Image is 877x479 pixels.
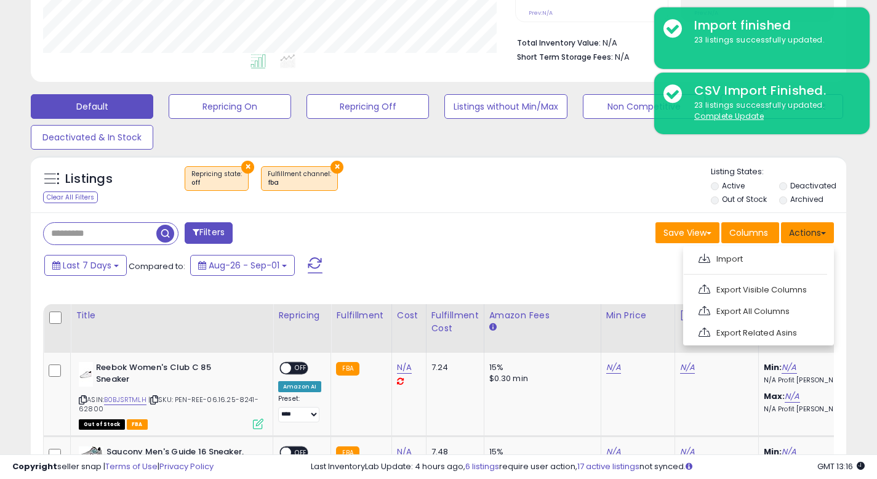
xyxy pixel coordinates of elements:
b: Max: [764,390,785,402]
div: $0.30 min [489,373,591,384]
button: × [241,161,254,174]
a: Privacy Policy [159,461,214,472]
div: Clear All Filters [43,191,98,203]
button: Default [31,94,153,119]
div: 15% [489,362,591,373]
span: All listings that are currently out of stock and unavailable for purchase on Amazon [79,419,125,430]
label: Archived [790,194,823,204]
b: Short Term Storage Fees: [517,52,613,62]
button: Repricing On [169,94,291,119]
p: N/A Profit [PERSON_NAME] [764,376,866,385]
b: Reebok Women's Club C 85 Sneaker [96,362,246,388]
span: OFF [291,363,311,374]
a: N/A [606,361,621,374]
div: off [191,179,242,187]
div: Last InventoryLab Update: 4 hours ago, require user action, not synced. [311,461,865,473]
div: [PERSON_NAME] [680,309,753,322]
span: FBA [127,419,148,430]
div: Repricing [278,309,326,322]
li: N/A [517,34,825,49]
button: Listings without Min/Max [444,94,567,119]
span: Fulfillment channel : [268,169,331,188]
a: N/A [680,361,695,374]
div: ASIN: [79,362,263,428]
a: 17 active listings [577,461,639,472]
span: Aug-26 - Sep-01 [209,259,279,272]
button: × [330,161,343,174]
div: Amazon AI [278,381,321,392]
a: N/A [785,390,799,403]
p: N/A Profit [PERSON_NAME] [764,405,866,414]
div: Import finished [685,17,860,34]
button: Columns [721,222,779,243]
div: 7.24 [431,362,475,373]
img: 21QZZele1gL._SL40_.jpg [79,362,93,387]
div: Title [76,309,268,322]
b: Total Inventory Value: [517,38,601,48]
b: Min: [764,361,782,373]
div: fba [268,179,331,187]
a: N/A [782,361,796,374]
div: Cost [397,309,421,322]
label: Active [722,180,745,191]
div: Min Price [606,309,670,322]
a: Export Related Asins [690,323,825,342]
span: Compared to: [129,260,185,272]
label: Deactivated [790,180,836,191]
div: Amazon Fees [489,309,596,322]
button: Repricing Off [306,94,429,119]
div: 23 listings successfully updated. [685,34,860,46]
span: N/A [615,51,630,63]
a: Terms of Use [105,461,158,472]
a: Export All Columns [690,302,825,321]
h5: Listings [65,171,113,188]
u: Complete Update [694,111,764,121]
a: 6 listings [465,461,499,472]
small: Prev: N/A [529,9,553,17]
span: 2025-09-10 13:16 GMT [817,461,865,472]
span: Repricing state : [191,169,242,188]
button: Last 7 Days [44,255,127,276]
button: Aug-26 - Sep-01 [190,255,295,276]
small: FBA [336,362,359,376]
button: Actions [781,222,834,243]
a: Export Visible Columns [690,280,825,299]
div: 23 listings successfully updated. [685,100,860,123]
button: Non Competitive [583,94,705,119]
a: N/A [397,361,412,374]
span: | SKU: PEN-REE-06.16.25-8241-62800 [79,395,258,413]
div: Fulfillment [336,309,386,322]
strong: Copyright [12,461,57,472]
span: Columns [729,227,768,239]
button: Save View [655,222,719,243]
span: Last 7 Days [63,259,111,272]
div: Preset: [278,395,321,422]
a: Import [690,249,825,268]
p: Listing States: [711,166,846,178]
i: Click here to read more about un-synced listings. [686,462,692,470]
label: Out of Stock [722,194,767,204]
a: B0BJSRTMLH [104,395,146,405]
div: Fulfillment Cost [431,309,479,335]
button: Deactivated & In Stock [31,125,153,150]
div: CSV Import Finished. [685,82,860,100]
small: Amazon Fees. [489,322,497,333]
div: seller snap | | [12,461,214,473]
button: Filters [185,222,233,244]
